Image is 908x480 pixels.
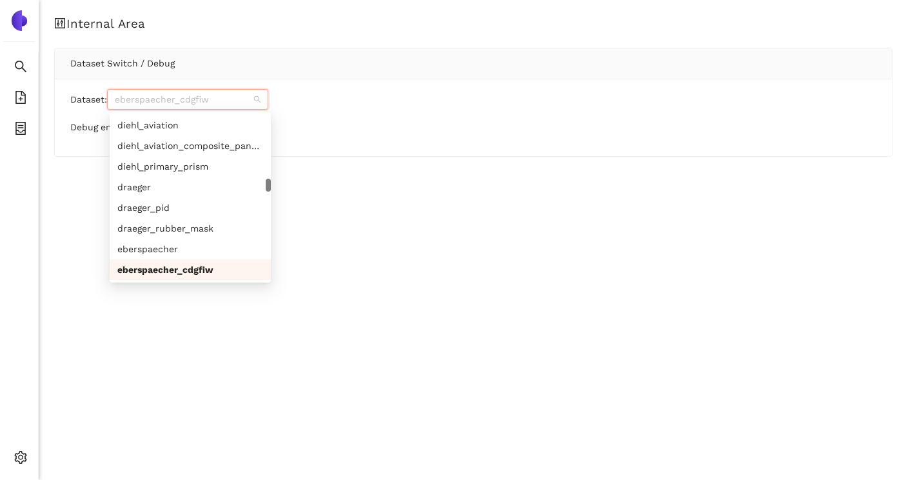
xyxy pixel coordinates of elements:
div: draeger [117,180,263,194]
div: draeger_rubber_mask [110,218,271,239]
div: eberspaecher_cdgfiw [117,263,263,277]
div: Debug enabled: [70,120,876,135]
img: Logo [9,10,30,31]
span: search [14,55,27,81]
div: diehl_aviation [117,118,263,132]
span: container [14,117,27,143]
div: draeger [110,177,271,197]
div: draeger_pid [117,201,263,215]
span: control [54,17,66,30]
span: setting [14,446,27,472]
div: diehl_aviation [110,115,271,135]
div: eberspaecher [117,242,263,256]
div: diehl_aviation_composite_panels [117,139,263,153]
div: draeger_rubber_mask [117,221,263,235]
span: file-add [14,86,27,112]
div: diehl_primary_prism [110,156,271,177]
div: eberspaecher [110,239,271,259]
span: eberspaecher_cdgfiw [115,90,261,109]
h1: Internal Area [54,15,893,32]
div: diehl_primary_prism [117,159,263,174]
div: draeger_pid [110,197,271,218]
div: eberspaecher_cdgfiw [110,259,271,280]
div: Dataset: [70,89,876,110]
div: diehl_aviation_composite_panels [110,135,271,156]
div: Dataset Switch / Debug [70,48,876,78]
